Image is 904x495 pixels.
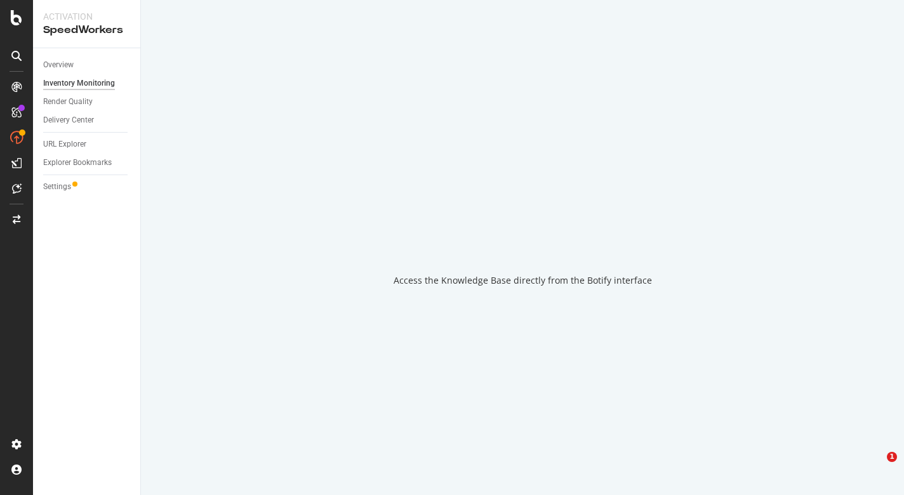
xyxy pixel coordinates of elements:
div: Render Quality [43,95,93,109]
a: Explorer Bookmarks [43,156,131,169]
a: Render Quality [43,95,131,109]
div: Delivery Center [43,114,94,127]
div: Overview [43,58,74,72]
div: Access the Knowledge Base directly from the Botify interface [394,274,652,287]
div: animation [477,208,568,254]
a: Overview [43,58,131,72]
div: URL Explorer [43,138,86,151]
a: URL Explorer [43,138,131,151]
iframe: Intercom live chat [861,452,891,482]
div: Explorer Bookmarks [43,156,112,169]
a: Inventory Monitoring [43,77,131,90]
a: Delivery Center [43,114,131,127]
div: Activation [43,10,130,23]
a: Settings [43,180,131,194]
div: Settings [43,180,71,194]
div: SpeedWorkers [43,23,130,37]
span: 1 [887,452,897,462]
div: Inventory Monitoring [43,77,115,90]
